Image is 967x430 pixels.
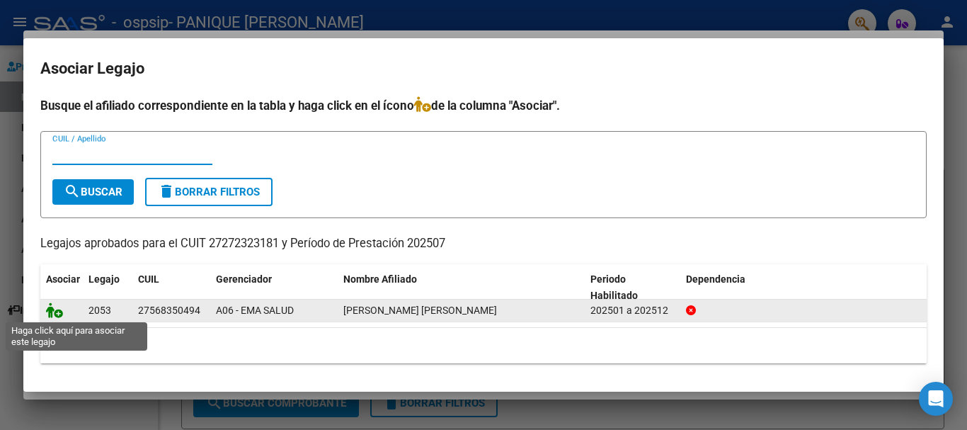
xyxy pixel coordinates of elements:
[590,302,675,319] div: 202501 a 202512
[138,273,159,285] span: CUIL
[145,178,273,206] button: Borrar Filtros
[216,273,272,285] span: Gerenciador
[343,273,417,285] span: Nombre Afiliado
[88,273,120,285] span: Legajo
[40,55,927,82] h2: Asociar Legajo
[590,273,638,301] span: Periodo Habilitado
[40,96,927,115] h4: Busque el afiliado correspondiente en la tabla y haga click en el ícono de la columna "Asociar".
[158,183,175,200] mat-icon: delete
[216,305,294,316] span: A06 - EMA SALUD
[343,305,497,316] span: LOPEZ QUIROGA ISABELLA ESTER
[52,179,134,205] button: Buscar
[338,264,585,311] datatable-header-cell: Nombre Afiliado
[680,264,927,311] datatable-header-cell: Dependencia
[210,264,338,311] datatable-header-cell: Gerenciador
[88,305,111,316] span: 2053
[132,264,210,311] datatable-header-cell: CUIL
[40,235,927,253] p: Legajos aprobados para el CUIT 27272323181 y Período de Prestación 202507
[83,264,132,311] datatable-header-cell: Legajo
[138,302,200,319] div: 27568350494
[64,183,81,200] mat-icon: search
[64,186,122,198] span: Buscar
[40,264,83,311] datatable-header-cell: Asociar
[585,264,680,311] datatable-header-cell: Periodo Habilitado
[40,328,927,363] div: 1 registros
[686,273,745,285] span: Dependencia
[46,273,80,285] span: Asociar
[158,186,260,198] span: Borrar Filtros
[919,382,953,416] div: Open Intercom Messenger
